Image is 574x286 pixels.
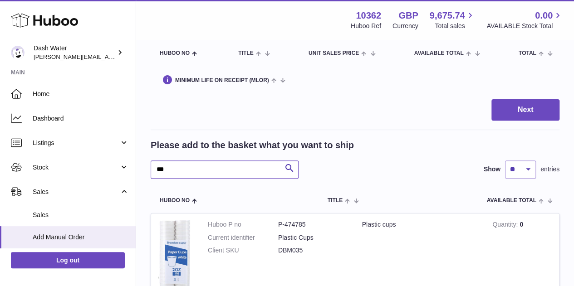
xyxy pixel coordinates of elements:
span: Minimum Life On Receipt (MLOR) [175,78,269,83]
span: Dashboard [33,114,129,123]
span: [PERSON_NAME][EMAIL_ADDRESS][DOMAIN_NAME] [34,53,182,60]
span: Home [33,90,129,98]
span: 9,675.74 [430,10,465,22]
a: Log out [11,252,125,268]
span: Total [519,50,536,56]
span: Total sales [435,22,475,30]
span: Sales [33,188,119,196]
dd: Plastic Cups [278,233,348,242]
dt: Client SKU [208,246,278,255]
a: 9,675.74 Total sales [430,10,476,30]
span: Huboo no [160,198,190,204]
strong: 10362 [356,10,381,22]
dd: P-474785 [278,220,348,229]
label: Show [484,165,500,174]
dt: Current identifier [208,233,278,242]
strong: GBP [398,10,418,22]
button: Next [491,99,559,121]
img: james@dash-water.com [11,46,25,59]
span: Title [238,50,253,56]
a: 0.00 AVAILABLE Stock Total [486,10,563,30]
dt: Huboo P no [208,220,278,229]
span: Add Manual Order [33,233,129,242]
div: Currency [392,22,418,30]
span: Stock [33,163,119,172]
span: Title [328,198,343,204]
span: AVAILABLE Total [414,50,463,56]
div: Huboo Ref [351,22,381,30]
span: Huboo no [160,50,190,56]
span: entries [540,165,559,174]
span: AVAILABLE Total [487,198,536,204]
div: Dash Water [34,44,115,61]
strong: Quantity [492,221,520,230]
span: AVAILABLE Stock Total [486,22,563,30]
span: Sales [33,211,129,219]
span: Unit Sales Price [309,50,359,56]
dd: DBM035 [278,246,348,255]
span: 0.00 [535,10,553,22]
h2: Please add to the basket what you want to ship [151,139,354,151]
span: Listings [33,139,119,147]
